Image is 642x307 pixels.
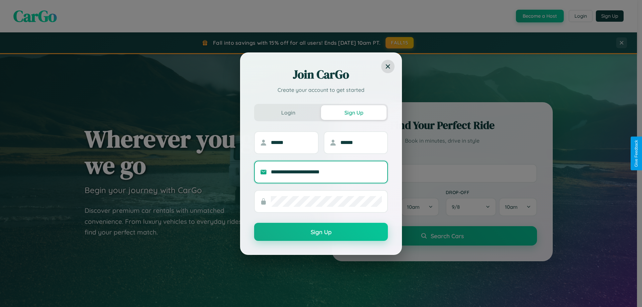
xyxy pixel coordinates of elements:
button: Sign Up [321,105,387,120]
div: Give Feedback [634,140,639,167]
button: Sign Up [254,223,388,241]
p: Create your account to get started [254,86,388,94]
h2: Join CarGo [254,66,388,83]
button: Login [255,105,321,120]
